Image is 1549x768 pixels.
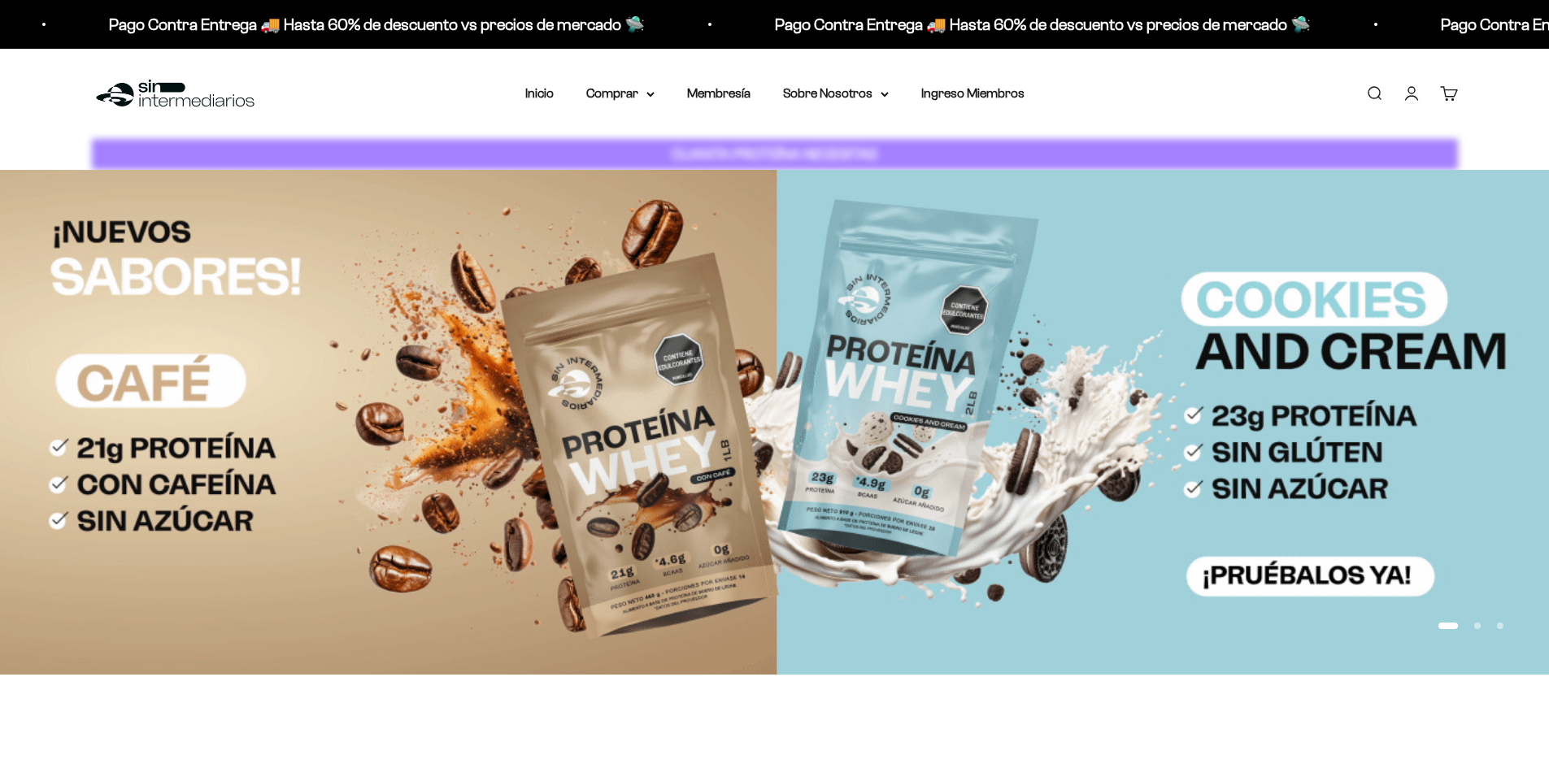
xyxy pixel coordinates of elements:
a: Ingreso Miembros [921,86,1025,100]
summary: Comprar [586,83,655,104]
a: Membresía [687,86,751,100]
p: Pago Contra Entrega 🚚 Hasta 60% de descuento vs precios de mercado 🛸 [771,11,1307,37]
strong: CUANTA PROTEÍNA NECESITAS [672,145,877,163]
a: Inicio [525,86,554,100]
summary: Sobre Nosotros [783,83,889,104]
p: Pago Contra Entrega 🚚 Hasta 60% de descuento vs precios de mercado 🛸 [105,11,641,37]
